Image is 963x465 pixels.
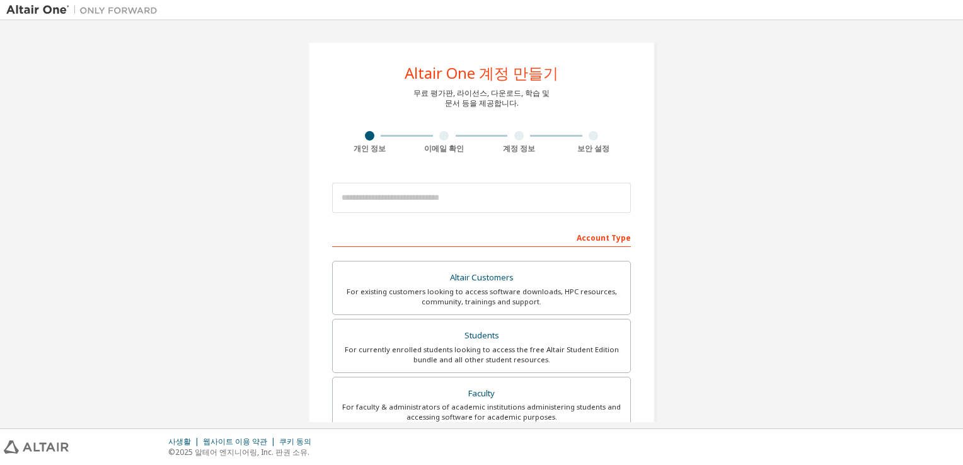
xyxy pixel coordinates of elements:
[556,144,631,154] div: 보안 설정
[407,144,482,154] div: 이메일 확인
[340,345,623,365] div: For currently enrolled students looking to access the free Altair Student Edition bundle and all ...
[481,144,556,154] div: 계정 정보
[168,447,319,457] p: ©
[168,437,203,447] div: 사생활
[332,144,407,154] div: 개인 정보
[332,227,631,247] div: Account Type
[340,327,623,345] div: Students
[340,269,623,287] div: Altair Customers
[175,447,309,457] font: 2025 알테어 엔지니어링, Inc. 판권 소유.
[6,4,164,16] img: Altair One
[203,437,279,447] div: 웹사이트 이용 약관
[340,385,623,403] div: Faculty
[340,402,623,422] div: For faculty & administrators of academic institutions administering students and accessing softwa...
[340,287,623,307] div: For existing customers looking to access software downloads, HPC resources, community, trainings ...
[4,440,69,454] img: altair_logo.svg
[405,66,558,81] div: Altair One 계정 만들기
[279,437,319,447] div: 쿠키 동의
[413,88,550,108] div: 무료 평가판, 라이선스, 다운로드, 학습 및 문서 등을 제공합니다.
